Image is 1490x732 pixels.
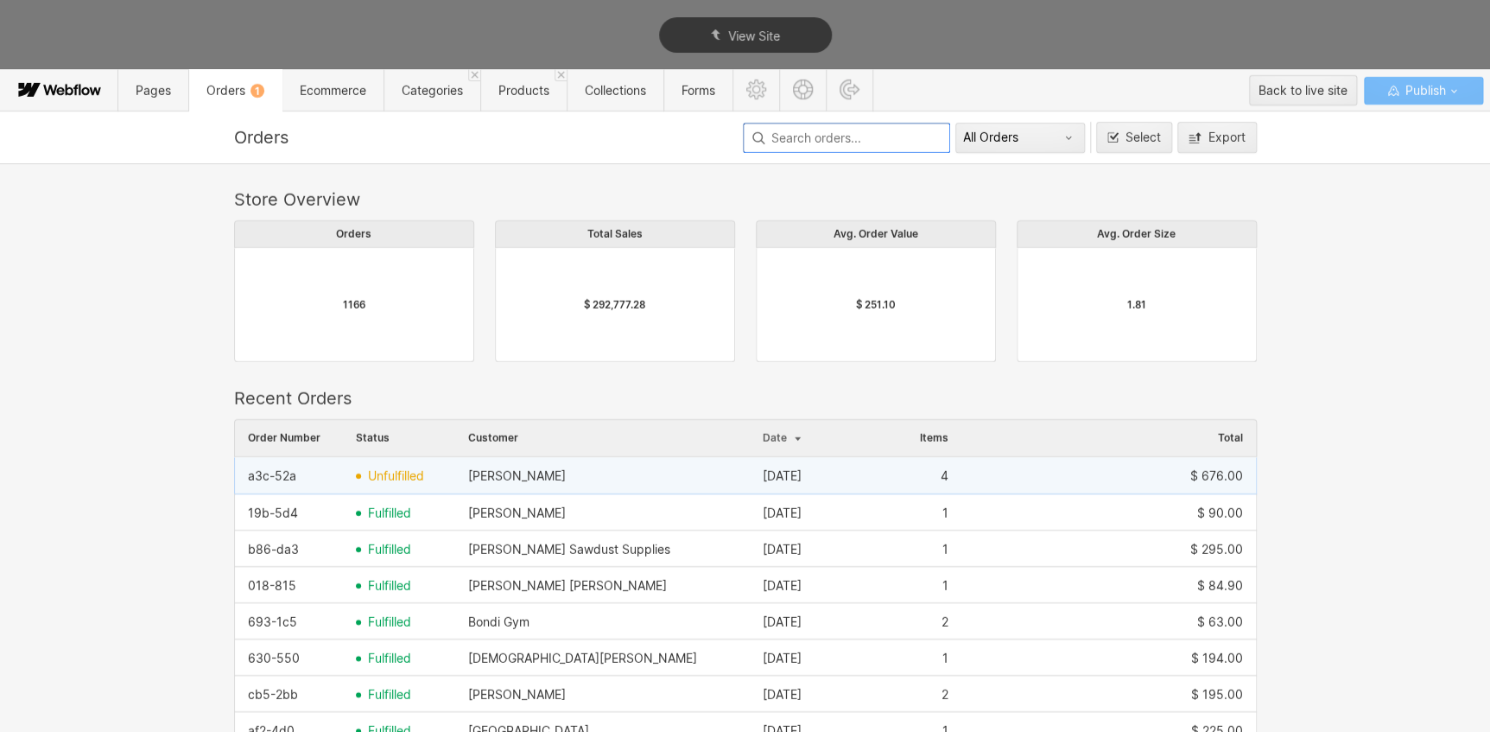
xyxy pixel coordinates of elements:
[763,688,802,702] div: [DATE]
[250,84,264,98] div: 1
[1191,688,1243,702] div: $ 195.00
[763,652,802,665] div: [DATE]
[343,298,365,312] div: 1166
[942,579,948,593] div: 1
[234,639,1257,677] div: row
[248,579,296,593] div: 018-815
[234,189,1257,210] div: Store Overview
[248,652,300,665] div: 630-550
[368,615,411,629] span: fulfilled
[234,675,1257,713] div: row
[555,69,567,81] a: Close 'Products' tab
[248,469,296,483] div: a3c-52a
[248,543,299,557] div: b86-da3
[941,469,948,483] div: 4
[206,83,264,98] span: Orders
[248,432,320,444] span: Order Number
[1125,130,1161,144] span: Select
[498,83,549,98] span: Products
[920,432,948,444] span: Items
[1197,506,1243,520] div: $ 90.00
[368,506,411,520] span: fulfilled
[234,220,474,248] div: Orders
[368,543,411,557] span: fulfilled
[368,579,411,593] span: fulfilled
[1096,122,1172,153] button: Select
[234,602,1257,640] div: row
[402,83,463,98] span: Categories
[1177,122,1257,153] button: Export
[763,469,802,483] div: [DATE]
[942,615,948,629] div: 2
[468,432,518,444] span: Customer
[234,388,1257,409] div: Recent Orders
[750,420,897,456] div: Date
[756,220,996,248] div: Avg. Order Value
[942,543,948,557] div: 1
[728,29,780,43] span: View Site
[248,615,297,629] div: 693-1c5
[234,493,1257,531] div: row
[300,83,366,98] span: Ecommerce
[1197,579,1243,593] div: $ 84.90
[585,83,646,98] span: Collections
[1218,432,1243,444] span: Total
[763,506,802,520] div: [DATE]
[1401,78,1445,104] span: Publish
[1190,469,1243,483] div: $ 676.00
[495,220,735,248] div: Total Sales
[682,83,715,98] span: Forms
[763,543,802,557] div: [DATE]
[468,579,667,593] div: [PERSON_NAME] [PERSON_NAME]
[584,298,645,312] div: $ 292,777.28
[468,688,566,702] div: [PERSON_NAME]
[942,506,948,520] div: 1
[942,652,948,665] div: 1
[468,652,697,665] div: [DEMOGRAPHIC_DATA][PERSON_NAME]
[1197,615,1243,629] div: $ 63.00
[468,615,529,629] div: Bondi Gym
[1191,652,1243,665] div: $ 194.00
[248,688,298,702] div: cb5-2bb
[763,615,802,629] div: [DATE]
[963,130,1062,144] div: All Orders
[234,566,1257,604] div: row
[1208,130,1246,144] div: Export
[468,469,566,483] div: [PERSON_NAME]
[248,506,298,520] div: 19b-5d4
[763,579,802,593] div: [DATE]
[468,543,670,557] div: [PERSON_NAME] Sawdust Supplies
[856,298,896,312] div: $ 251.10
[468,69,480,81] a: Close 'Categories' tab
[1017,220,1257,248] div: Avg. Order Size
[1127,298,1146,312] div: 1.81
[1259,78,1347,104] div: Back to live site
[368,469,424,483] span: unfulfilled
[1364,77,1483,105] button: Publish
[1190,543,1243,557] div: $ 295.00
[136,83,171,98] span: Pages
[234,530,1257,568] div: row
[368,688,411,702] span: fulfilled
[763,431,787,444] span: Date
[743,123,950,153] input: Search orders...
[1249,75,1357,105] button: Back to live site
[234,127,738,148] div: Orders
[942,688,948,702] div: 2
[7,41,54,58] span: Text us
[368,652,411,665] span: fulfilled
[234,457,1257,495] div: row
[356,432,390,444] span: Status
[468,506,566,520] div: [PERSON_NAME]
